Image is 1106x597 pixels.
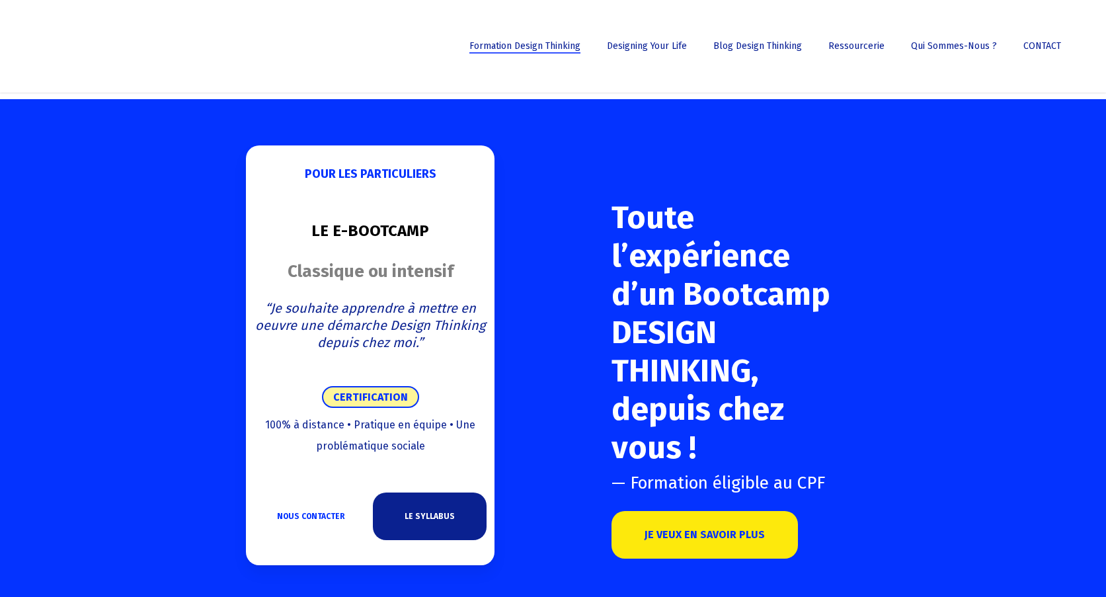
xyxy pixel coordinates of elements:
[904,42,1004,51] a: Qui sommes-nous ?
[911,40,997,52] span: Qui sommes-nous ?
[828,40,885,52] span: Ressourcerie
[713,40,802,52] span: Blog Design Thinking
[373,493,487,540] a: LE SYLLABUS
[311,221,429,240] span: LE E-BOOTCAMP
[255,493,368,540] a: NOUS CONTACTER
[305,167,436,181] strong: POUR LES PARTICULIERS
[612,473,825,493] span: — Formation éligible au CPF
[612,511,798,559] a: JE VEUX EN SAVOIR PLUS
[288,261,454,282] strong: Classique ou intensif
[255,300,485,350] span: “Je souhaite apprendre à mettre en oeuvre une démarche Design Thinking depuis chez moi.”
[469,40,580,52] span: Formation Design Thinking
[265,418,475,452] span: 100% à distance • Pratique en équipe • Une problématique sociale
[322,386,419,408] span: CERTIFICATION
[607,40,687,52] span: Designing Your Life
[822,42,891,51] a: Ressourcerie
[463,42,587,51] a: Formation Design Thinking
[1023,40,1061,52] span: CONTACT
[612,198,830,467] span: Toute l’expérience d’un Bootcamp DESIGN THINKING, depuis chez vous !
[600,42,693,51] a: Designing Your Life
[1017,42,1068,51] a: CONTACT
[19,20,158,73] img: French Future Academy
[707,42,809,51] a: Blog Design Thinking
